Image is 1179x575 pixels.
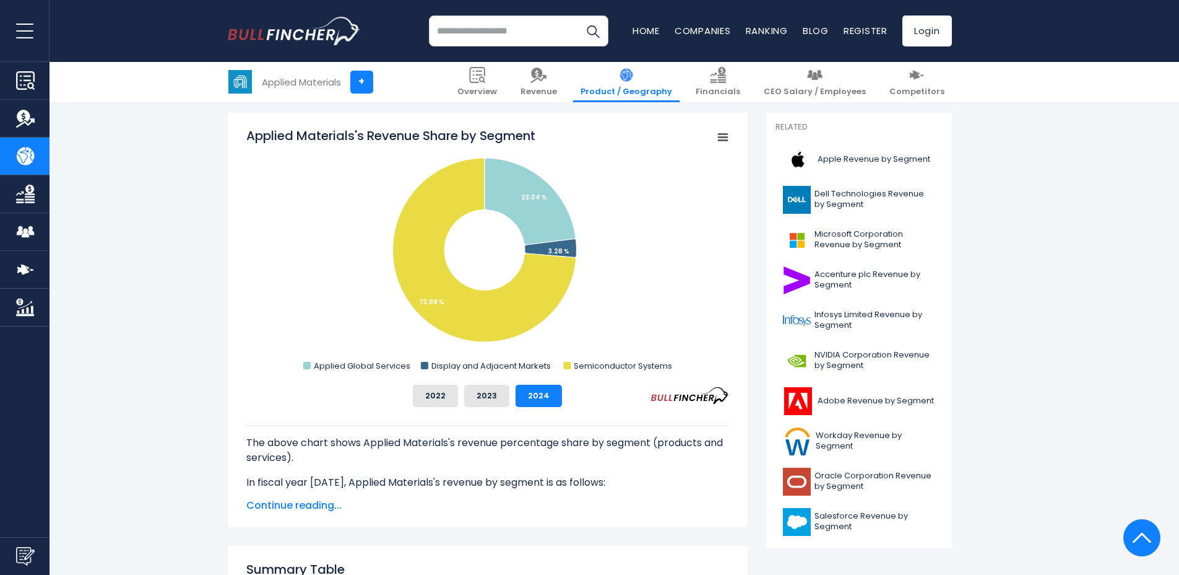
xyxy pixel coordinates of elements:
[803,24,829,37] a: Blog
[814,350,935,371] span: NVIDIA Corporation Revenue by Segment
[783,428,813,455] img: WDAY logo
[775,384,943,418] a: Adobe Revenue by Segment
[783,387,814,415] img: ADBE logo
[246,436,729,465] p: The above chart shows Applied Materials's revenue percentage share by segment (products and servi...
[889,87,944,97] span: Competitors
[419,297,444,307] tspan: 73.69 %
[814,471,935,492] span: Oracle Corporation Revenue by Segment
[228,17,361,45] a: Go to homepage
[775,344,943,378] a: NVIDIA Corporation Revenue by Segment
[464,385,509,407] button: 2023
[457,87,497,97] span: Overview
[521,193,547,202] tspan: 23.04 %
[882,62,952,102] a: Competitors
[783,468,811,496] img: ORCL logo
[775,122,943,133] p: Related
[783,186,811,214] img: DELL logo
[775,304,943,338] a: Infosys Limited Revenue by Segment
[246,498,729,513] span: Continue reading...
[516,385,562,407] button: 2024
[814,229,935,250] span: Microsoft Corporation Revenue by Segment
[783,266,811,294] img: ACN logo
[818,154,930,165] span: Apple Revenue by Segment
[246,127,729,375] svg: Applied Materials's Revenue Share by Segment
[775,505,943,539] a: Salesforce Revenue by Segment
[783,307,811,335] img: INFY logo
[814,189,935,210] span: Dell Technologies Revenue by Segment
[520,87,557,97] span: Revenue
[228,17,361,45] img: bullfincher logo
[902,15,952,46] a: Login
[431,360,550,372] text: Display and Adjacent Markets
[675,24,731,37] a: Companies
[581,87,672,97] span: Product / Geography
[246,127,535,144] tspan: Applied Materials's Revenue Share by Segment
[775,424,943,459] a: Workday Revenue by Segment
[573,62,680,102] a: Product / Geography
[746,24,788,37] a: Ranking
[450,62,504,102] a: Overview
[413,385,458,407] button: 2022
[783,226,811,254] img: MSFT logo
[548,247,569,256] tspan: 3.28 %
[350,71,373,94] a: +
[783,347,811,375] img: NVDA logo
[814,310,935,331] span: Infosys Limited Revenue by Segment
[574,360,672,372] text: Semiconductor Systems
[844,24,887,37] a: Register
[775,183,943,217] a: Dell Technologies Revenue by Segment
[262,75,341,89] div: Applied Materials
[633,24,660,37] a: Home
[696,87,740,97] span: Financials
[775,143,943,177] a: Apple Revenue by Segment
[314,360,410,372] text: Applied Global Services
[814,270,935,291] span: Accenture plc Revenue by Segment
[775,465,943,499] a: Oracle Corporation Revenue by Segment
[756,62,873,102] a: CEO Salary / Employees
[775,223,943,257] a: Microsoft Corporation Revenue by Segment
[764,87,866,97] span: CEO Salary / Employees
[513,62,564,102] a: Revenue
[688,62,748,102] a: Financials
[783,146,814,173] img: AAPL logo
[783,508,811,536] img: CRM logo
[818,396,934,406] span: Adobe Revenue by Segment
[775,263,943,297] a: Accenture plc Revenue by Segment
[228,70,252,94] img: AMAT logo
[246,475,729,490] p: In fiscal year [DATE], Applied Materials's revenue by segment is as follows:
[814,511,935,532] span: Salesforce Revenue by Segment
[577,15,608,46] button: Search
[816,431,935,452] span: Workday Revenue by Segment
